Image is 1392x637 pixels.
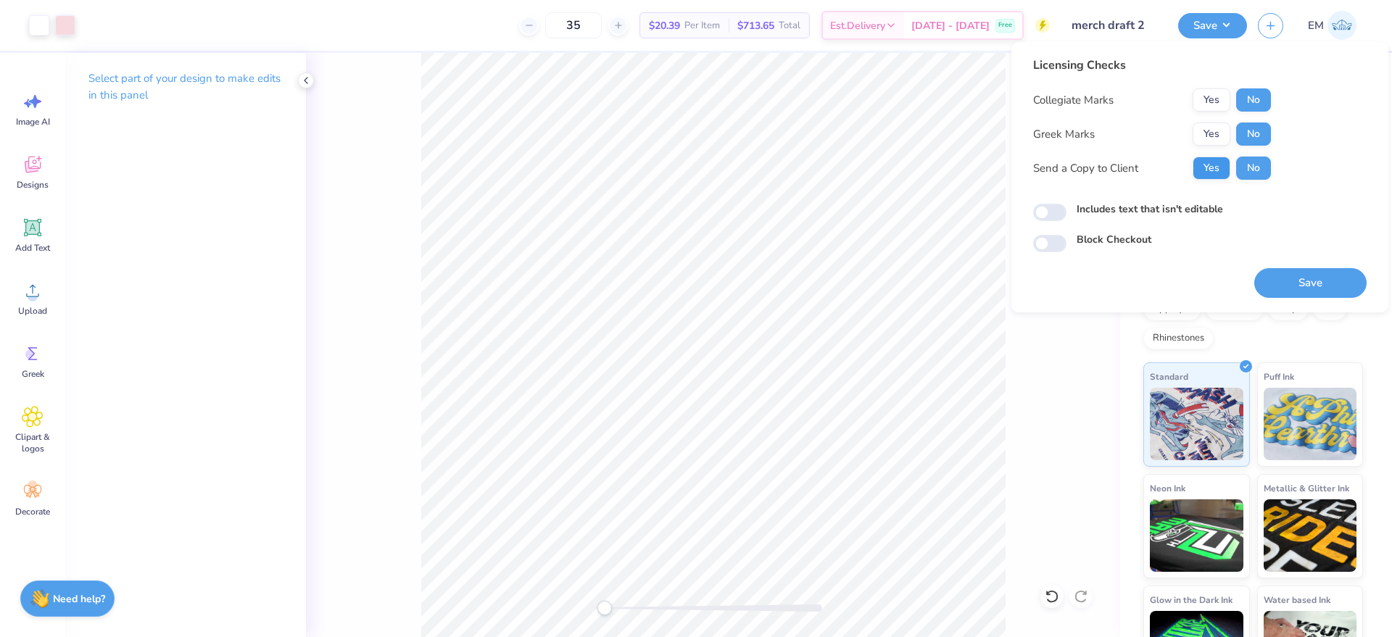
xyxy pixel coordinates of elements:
button: Save [1254,268,1367,298]
span: $713.65 [737,18,774,33]
span: [DATE] - [DATE] [911,18,990,33]
button: No [1236,157,1271,180]
span: Puff Ink [1264,369,1294,384]
span: Image AI [16,116,50,128]
span: Upload [18,305,47,317]
span: Est. Delivery [830,18,885,33]
img: Edlyn May Silvestre [1327,11,1356,40]
span: Per Item [684,18,720,33]
button: Yes [1193,122,1230,146]
label: Block Checkout [1077,232,1151,247]
button: No [1236,122,1271,146]
button: Yes [1193,157,1230,180]
img: Neon Ink [1150,499,1243,572]
span: Glow in the Dark Ink [1150,592,1232,607]
span: Standard [1150,369,1188,384]
div: Licensing Checks [1033,57,1271,74]
span: Free [998,20,1012,30]
span: Water based Ink [1264,592,1330,607]
span: Designs [17,179,49,191]
label: Includes text that isn't editable [1077,201,1223,217]
input: Untitled Design [1061,11,1167,40]
div: Accessibility label [597,601,612,615]
div: Collegiate Marks [1033,92,1114,109]
p: Select part of your design to make edits in this panel [88,70,283,104]
span: Total [779,18,800,33]
span: Add Text [15,242,50,254]
strong: Need help? [53,592,105,606]
span: $20.39 [649,18,680,33]
img: Standard [1150,388,1243,460]
span: EM [1308,17,1324,34]
button: Yes [1193,88,1230,112]
span: Greek [22,368,44,380]
input: – – [545,12,602,38]
div: Greek Marks [1033,126,1095,143]
div: Send a Copy to Client [1033,160,1138,177]
span: Neon Ink [1150,480,1185,496]
button: Save [1178,13,1247,38]
img: Metallic & Glitter Ink [1264,499,1357,572]
div: Rhinestones [1143,328,1214,349]
span: Clipart & logos [9,431,57,454]
span: Metallic & Glitter Ink [1264,480,1349,496]
span: Decorate [15,506,50,517]
button: No [1236,88,1271,112]
img: Puff Ink [1264,388,1357,460]
a: EM [1301,11,1363,40]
